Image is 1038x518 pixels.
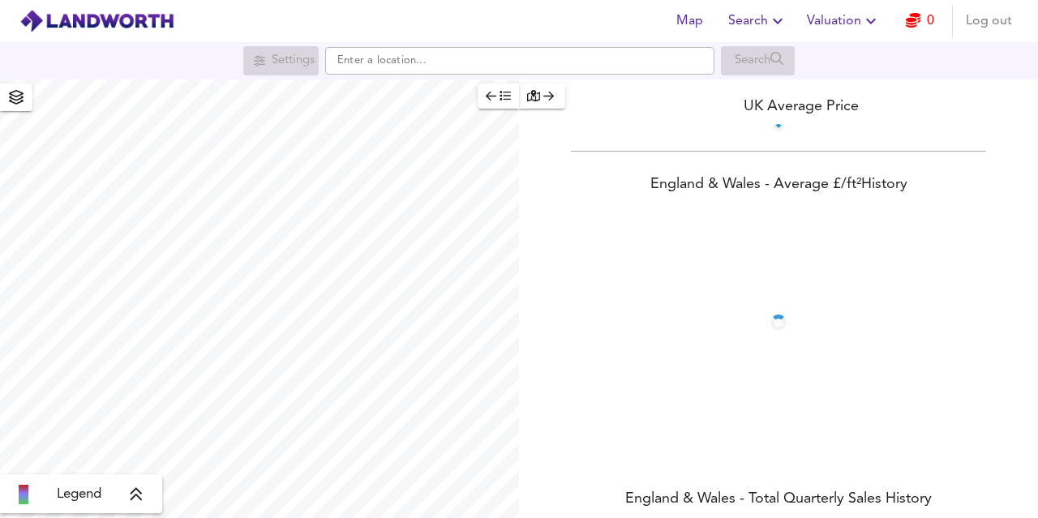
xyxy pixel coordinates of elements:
[959,5,1019,37] button: Log out
[663,5,715,37] button: Map
[966,10,1012,32] span: Log out
[519,489,1038,512] div: England & Wales - Total Quarterly Sales History
[19,9,174,33] img: logo
[807,10,881,32] span: Valuation
[728,10,787,32] span: Search
[800,5,887,37] button: Valuation
[243,46,319,75] div: Search for a location first or explore the map
[722,5,794,37] button: Search
[519,96,1038,118] div: UK Average Price
[894,5,946,37] button: 0
[57,485,101,504] span: Legend
[721,46,795,75] div: Search for a location first or explore the map
[325,47,714,75] input: Enter a location...
[670,10,709,32] span: Map
[519,174,1038,197] div: England & Wales - Average £/ ft² History
[906,10,934,32] a: 0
